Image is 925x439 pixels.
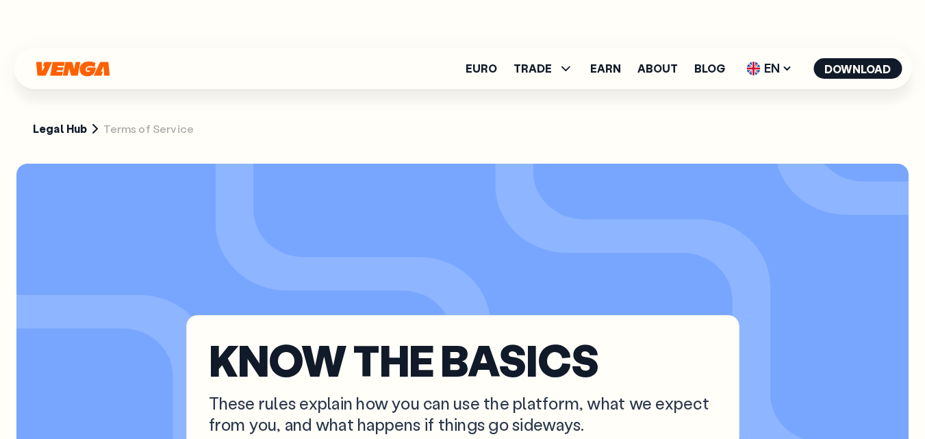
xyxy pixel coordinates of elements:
[746,62,760,75] img: flag-uk
[514,60,574,77] span: TRADE
[33,122,87,136] a: Legal Hub
[590,63,621,74] a: Earn
[514,63,552,74] span: TRADE
[637,63,678,74] a: About
[34,61,111,77] svg: Home
[694,63,725,74] a: Blog
[813,58,902,79] button: Download
[209,392,717,435] p: These rules explain how you can use the platform, what we expect from you, and what happens if th...
[466,63,497,74] a: Euro
[209,338,717,381] p: KNOW THE BASICS
[742,58,797,79] span: EN
[103,122,194,136] span: Terms of Service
